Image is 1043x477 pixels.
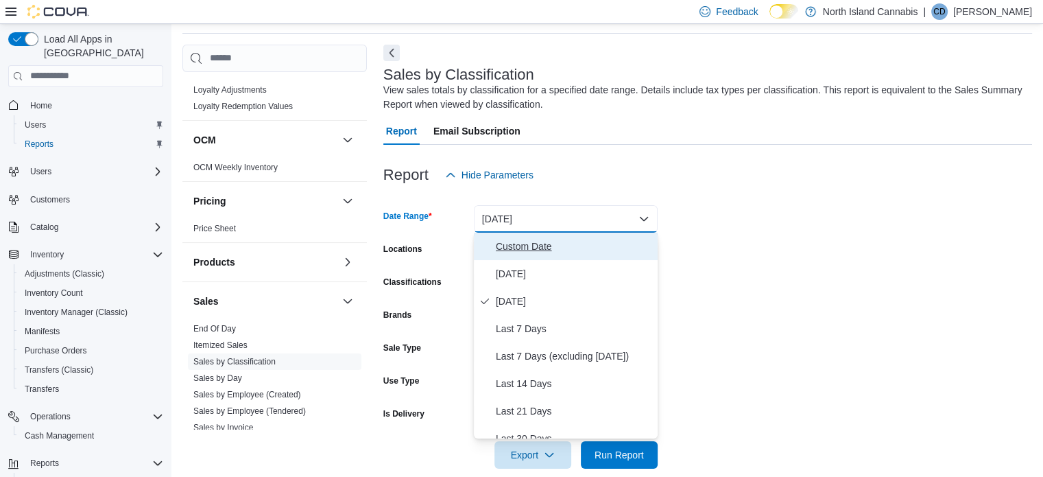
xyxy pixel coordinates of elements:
button: Export [494,441,571,469]
button: Inventory Manager (Classic) [14,303,169,322]
a: Sales by Classification [193,357,276,367]
span: Itemized Sales [193,340,248,351]
h3: Sales by Classification [383,67,534,83]
a: Sales by Day [193,373,242,383]
span: Sales by Day [193,373,242,384]
a: Loyalty Adjustments [193,85,267,95]
span: Transfers (Classic) [19,362,163,378]
span: Users [25,163,163,180]
button: Next [383,45,400,61]
a: End Of Day [193,324,236,334]
a: Inventory Manager (Classic) [19,304,133,321]
a: Inventory Count [19,285,88,301]
span: Operations [30,411,71,422]
div: View sales totals by classification for a specified date range. Details include tax types per cla... [383,83,1025,112]
span: Sales by Employee (Tendered) [193,406,306,417]
a: Users [19,117,51,133]
a: Manifests [19,323,65,340]
span: Inventory Manager (Classic) [19,304,163,321]
span: Sales by Employee (Created) [193,389,301,400]
a: Customers [25,191,75,208]
span: Inventory [25,246,163,263]
span: Purchase Orders [25,345,87,356]
label: Is Delivery [383,408,424,419]
span: OCM Weekly Inventory [193,162,278,173]
p: North Island Cannabis [823,3,918,20]
a: Transfers [19,381,64,397]
label: Locations [383,244,422,255]
label: Use Type [383,375,419,386]
span: Users [19,117,163,133]
button: Users [14,115,169,135]
button: Home [3,95,169,115]
span: [DATE] [496,293,652,310]
span: Adjustments (Classic) [19,266,163,282]
button: Transfers [14,380,169,399]
span: Purchase Orders [19,342,163,359]
span: Run Report [595,448,644,462]
button: Adjustments (Classic) [14,264,169,283]
a: Home [25,97,58,114]
span: CD [933,3,945,20]
button: Users [3,162,169,181]
h3: Products [193,255,235,269]
span: Transfers [19,381,163,397]
span: Hide Parameters [461,168,534,182]
span: Load All Apps in [GEOGRAPHIC_DATA] [38,32,163,60]
button: Reports [3,454,169,473]
button: Reports [25,455,64,472]
span: Reports [25,139,53,150]
button: Catalog [3,218,169,237]
button: Operations [25,408,76,425]
button: Catalog [25,219,64,235]
button: Products [339,254,356,270]
span: Email Subscription [433,117,520,145]
span: Sales by Invoice [193,422,253,433]
span: Last 7 Days [496,321,652,337]
a: Price Sheet [193,224,236,233]
span: Export [503,441,563,469]
button: Cash Management [14,426,169,445]
span: Home [30,100,52,111]
span: Inventory Count [19,285,163,301]
h3: Report [383,167,429,183]
a: Sales by Employee (Created) [193,390,301,399]
div: Carol Dirom [931,3,948,20]
button: Reports [14,135,169,154]
span: Feedback [716,5,758,19]
div: Loyalty [182,82,367,120]
a: Transfers (Classic) [19,362,99,378]
h3: Sales [193,294,219,308]
a: Purchase Orders [19,342,93,359]
span: Last 30 Days [496,430,652,447]
span: Customers [30,194,70,205]
span: Customers [25,191,163,208]
span: End Of Day [193,323,236,334]
p: [PERSON_NAME] [953,3,1032,20]
span: Inventory Count [25,288,83,299]
p: | [923,3,926,20]
span: Sales by Classification [193,356,276,367]
span: Inventory [30,249,64,260]
span: Report [386,117,417,145]
span: Reports [25,455,163,472]
button: Operations [3,407,169,426]
div: Pricing [182,220,367,242]
span: [DATE] [496,266,652,282]
span: Manifests [25,326,60,337]
button: Inventory [3,245,169,264]
label: Date Range [383,211,432,222]
button: Inventory [25,246,69,263]
span: Reports [19,136,163,152]
span: Custom Date [496,238,652,255]
span: Adjustments (Classic) [25,268,104,279]
h3: Pricing [193,194,226,208]
span: Loyalty Adjustments [193,84,267,95]
button: Run Report [581,441,658,469]
a: Reports [19,136,59,152]
span: Users [30,166,51,177]
span: Loyalty Redemption Values [193,101,293,112]
div: OCM [182,159,367,181]
span: Cash Management [25,430,94,441]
